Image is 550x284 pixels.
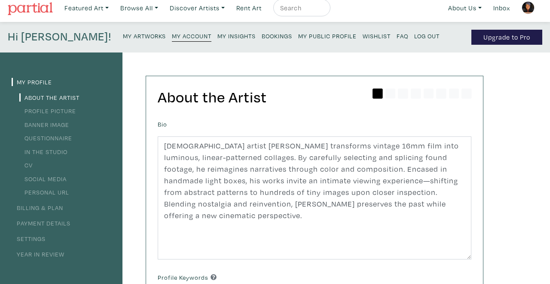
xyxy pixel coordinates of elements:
a: My Insights [217,30,256,41]
small: My Account [172,32,211,40]
a: Banner Image [19,120,69,129]
small: My Public Profile [298,32,357,40]
small: My Artworks [123,32,166,40]
h4: Hi [PERSON_NAME]! [8,30,111,45]
a: Wishlist [363,30,391,41]
label: Bio [158,120,167,129]
h2: About the Artist [158,88,471,106]
a: Personal URL [19,188,69,196]
img: phpThumb.php [522,1,535,14]
a: My Artworks [123,30,166,41]
a: Payment Details [12,219,70,227]
a: Social Media [19,175,67,183]
small: Log Out [414,32,440,40]
a: My Public Profile [298,30,357,41]
input: Search [279,3,322,13]
a: FAQ [397,30,408,41]
small: Bookings [262,32,292,40]
a: Upgrade to Pro [471,30,542,45]
textarea: [DEMOGRAPHIC_DATA] artist [PERSON_NAME] transforms vintage 16mm film into luminous, linear-patter... [158,136,471,259]
label: Profile Keywords [158,273,217,282]
a: In the Studio [19,148,67,156]
a: Billing & Plan [12,204,63,212]
a: About the Artist [19,93,79,102]
a: Settings [12,235,46,243]
a: Questionnaire [19,134,72,142]
a: Profile Picture [19,107,76,115]
a: My Account [172,30,211,42]
small: FAQ [397,32,408,40]
a: My Profile [12,78,52,86]
a: Log Out [414,30,440,41]
a: Year in Review [12,250,64,258]
small: My Insights [217,32,256,40]
a: Bookings [262,30,292,41]
small: Wishlist [363,32,391,40]
a: CV [19,161,33,169]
